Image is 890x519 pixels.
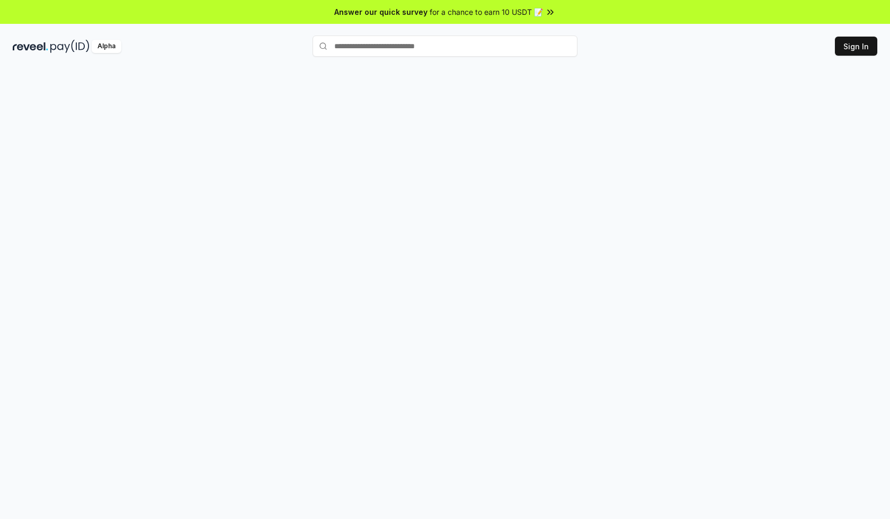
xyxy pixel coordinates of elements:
[50,40,90,53] img: pay_id
[92,40,121,53] div: Alpha
[13,40,48,53] img: reveel_dark
[430,6,543,17] span: for a chance to earn 10 USDT 📝
[835,37,877,56] button: Sign In
[334,6,428,17] span: Answer our quick survey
